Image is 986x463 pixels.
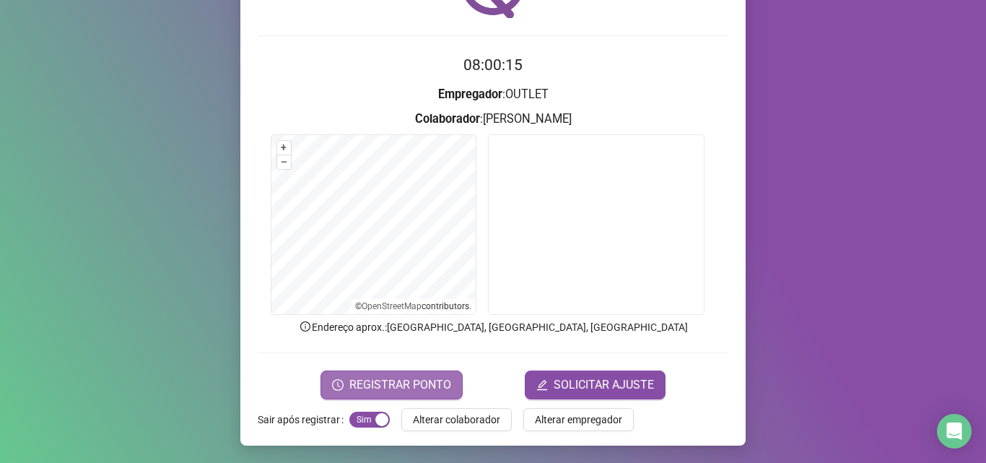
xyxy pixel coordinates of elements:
[349,376,451,394] span: REGISTRAR PONTO
[258,408,349,431] label: Sair após registrar
[536,379,548,391] span: edit
[258,319,728,335] p: Endereço aprox. : [GEOGRAPHIC_DATA], [GEOGRAPHIC_DATA], [GEOGRAPHIC_DATA]
[355,301,471,311] li: © contributors.
[415,112,480,126] strong: Colaborador
[299,320,312,333] span: info-circle
[413,412,500,428] span: Alterar colaborador
[258,85,728,104] h3: : OUTLET
[277,155,291,169] button: –
[401,408,512,431] button: Alterar colaborador
[332,379,344,391] span: clock-circle
[320,371,463,399] button: REGISTRAR PONTO
[258,110,728,129] h3: : [PERSON_NAME]
[554,376,654,394] span: SOLICITAR AJUSTE
[277,141,291,155] button: +
[525,371,666,399] button: editSOLICITAR AJUSTE
[362,301,422,311] a: OpenStreetMap
[523,408,634,431] button: Alterar empregador
[535,412,622,428] span: Alterar empregador
[463,56,523,74] time: 08:00:15
[937,414,972,449] div: Open Intercom Messenger
[438,87,502,101] strong: Empregador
